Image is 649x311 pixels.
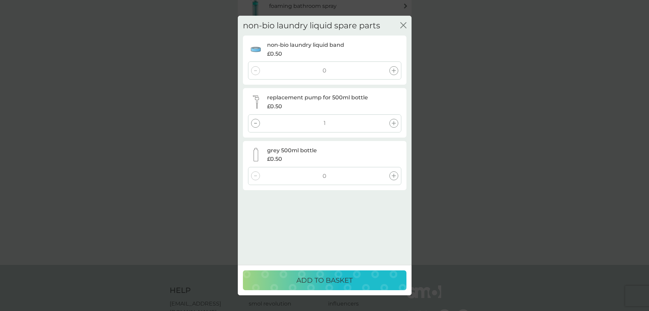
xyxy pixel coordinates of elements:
img: non-bio laundry liquid band [249,43,263,56]
h2: non-bio laundry liquid spare parts [243,21,380,31]
button: ADD TO BASKET [243,270,406,290]
button: close [400,22,406,29]
p: 0 [323,172,326,181]
p: replacement pump for 500ml bottle [267,94,368,102]
p: 0 [323,66,326,75]
span: £0.50 [267,155,282,164]
p: non-bio laundry liquid band [267,41,344,50]
span: £0.50 [267,50,282,58]
img: replacement pump for 500ml bottle [249,95,263,109]
p: 1 [324,119,326,128]
p: grey 500ml bottle [267,146,317,155]
p: ADD TO BASKET [296,275,353,286]
span: £0.50 [267,102,282,111]
img: grey 500ml bottle [249,148,263,161]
